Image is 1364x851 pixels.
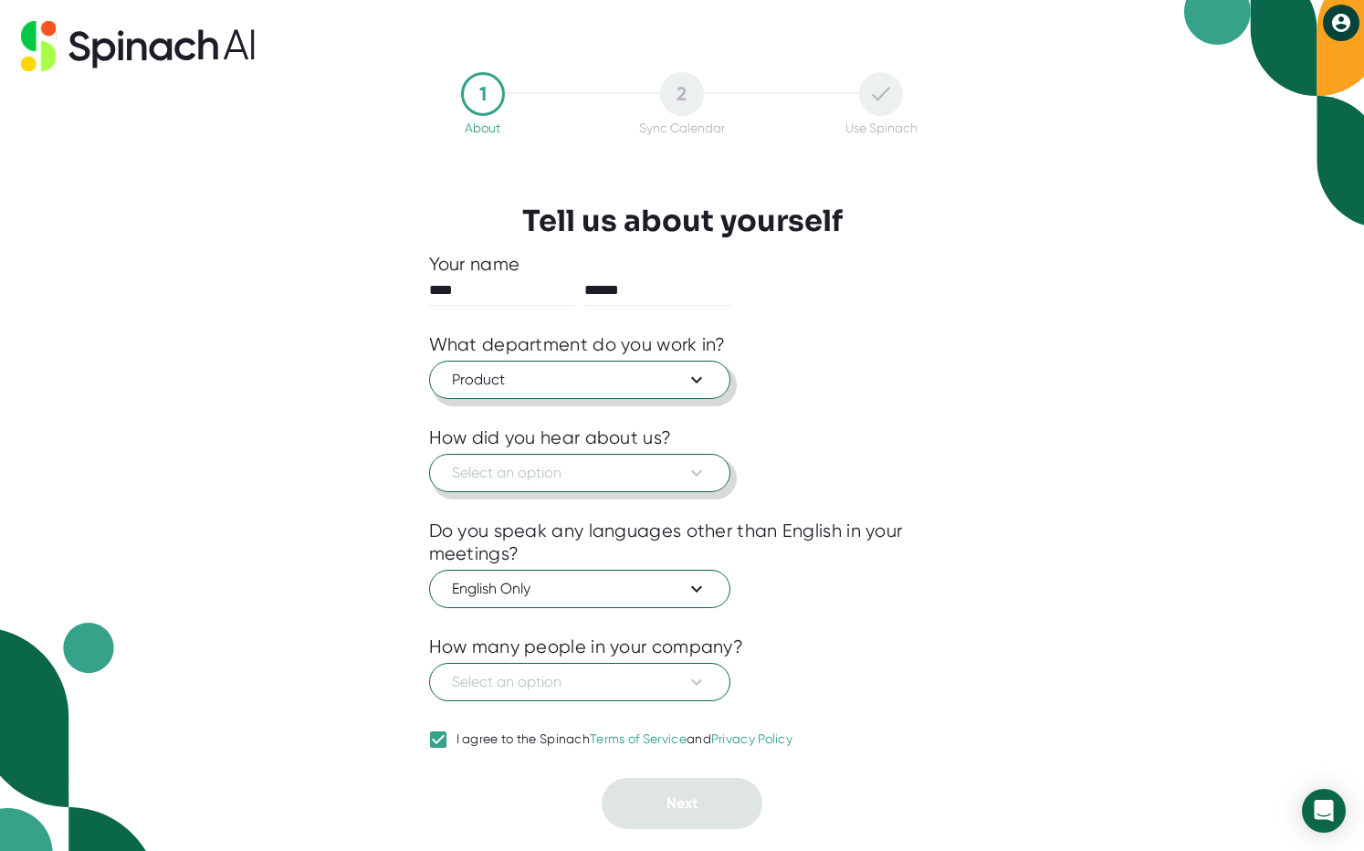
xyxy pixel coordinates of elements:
div: What department do you work in? [429,333,726,356]
a: Terms of Service [590,731,687,746]
div: Your name [429,253,936,276]
div: 1 [461,72,505,116]
div: How many people in your company? [429,636,744,658]
button: Select an option [429,454,730,492]
div: I agree to the Spinach and [456,731,793,748]
div: How did you hear about us? [429,426,672,449]
span: Select an option [452,462,708,484]
h3: Tell us about yourself [522,204,843,238]
span: English Only [452,578,708,600]
div: 2 [660,72,704,116]
button: Select an option [429,663,730,701]
span: Next [666,794,698,812]
a: Privacy Policy [711,731,792,746]
div: Sync Calendar [639,121,725,135]
div: Do you speak any languages other than English in your meetings? [429,520,936,565]
button: English Only [429,570,730,608]
button: Product [429,361,730,399]
div: Open Intercom Messenger [1302,789,1346,833]
button: Next [602,778,762,829]
span: Product [452,369,708,391]
div: Use Spinach [845,121,918,135]
div: About [465,121,500,135]
span: Select an option [452,671,708,693]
